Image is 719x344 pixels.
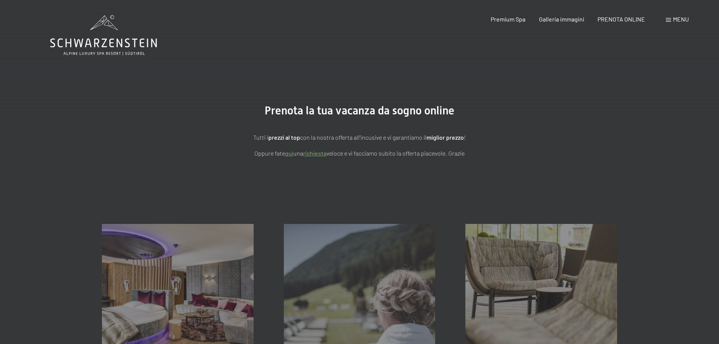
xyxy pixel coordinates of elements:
p: Oppure fate una veloce e vi facciamo subito la offerta piacevole. Grazie [171,148,548,158]
a: Galleria immagini [539,15,584,23]
a: Premium Spa [491,15,525,23]
strong: miglior prezzo [426,134,464,141]
a: richiesta [303,150,326,157]
span: Prenota la tua vacanza da sogno online [265,104,454,117]
span: Menu [673,15,689,23]
strong: prezzi al top [268,134,300,141]
a: PRENOTA ONLINE [597,15,645,23]
p: Tutti i con la nostra offerta all'incusive e vi garantiamo il ! [171,133,548,142]
a: quì [285,150,293,157]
